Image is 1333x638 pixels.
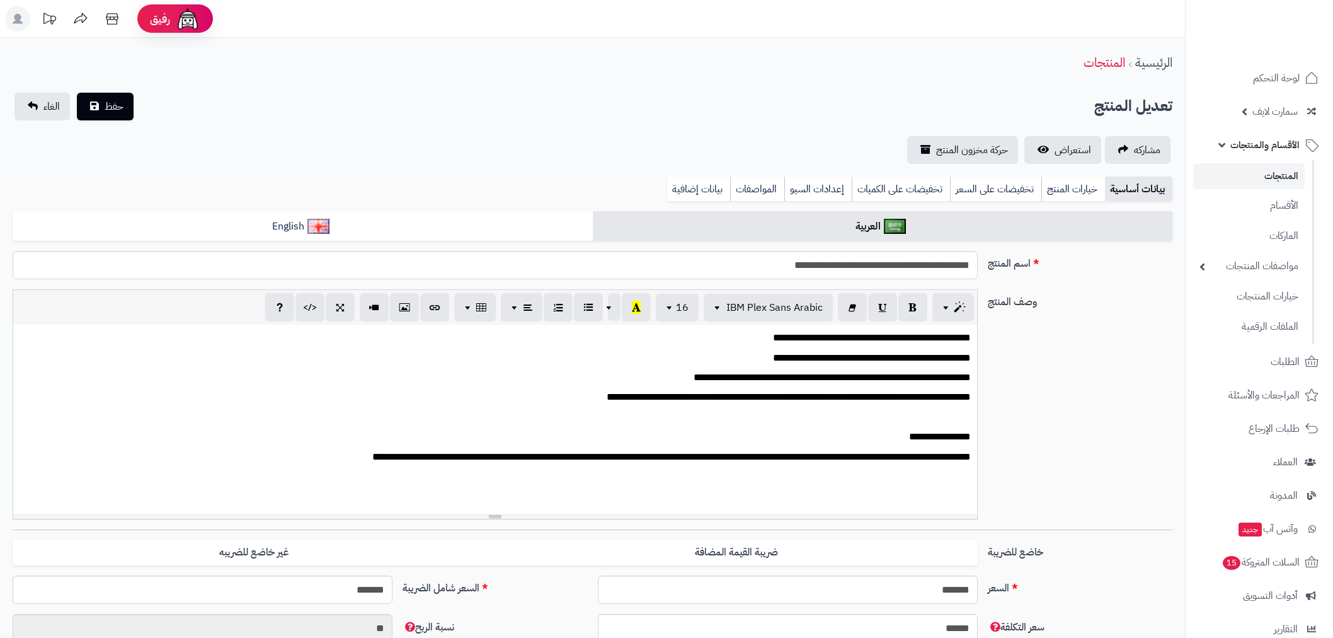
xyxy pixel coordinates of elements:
[676,300,689,315] span: 16
[1193,63,1325,93] a: لوحة التحكم
[704,294,833,322] button: IBM Plex Sans Arabic
[983,576,1178,596] label: السعر
[726,300,823,315] span: IBM Plex Sans Arabic
[1193,581,1325,611] a: أدوات التسويق
[1193,380,1325,410] a: المراجعات والأسئلة
[1270,487,1298,504] span: المدونة
[307,219,329,234] img: English
[983,540,1178,560] label: خاضع للضريبة
[1274,620,1298,638] span: التقارير
[1193,313,1305,340] a: الملفات الرقمية
[1253,69,1300,87] span: لوحة التحكم
[730,177,784,202] a: المواصفات
[907,136,1018,164] a: حركة مخزون المنتج
[150,11,170,26] span: رفيق
[1273,453,1298,471] span: العملاء
[1193,480,1325,511] a: المدونة
[1237,520,1298,538] span: وآتس آب
[1135,53,1172,72] a: الرئيسية
[105,99,123,114] span: حفظ
[852,177,950,202] a: تخفيضات على الكميات
[1055,142,1091,158] span: استعراض
[43,99,60,114] span: الغاء
[1105,177,1172,202] a: بيانات أساسية
[1105,136,1170,164] a: مشاركه
[1193,283,1305,310] a: خيارات المنتجات
[936,142,1008,158] span: حركة مخزون المنتج
[1221,554,1300,571] span: السلات المتروكة
[1193,253,1305,280] a: مواصفات المنتجات
[1024,136,1101,164] a: استعراض
[1193,414,1325,444] a: طلبات الإرجاع
[1134,142,1160,158] span: مشاركه
[1230,136,1300,154] span: الأقسام والمنتجات
[14,93,70,120] a: الغاء
[77,93,134,120] button: حفظ
[175,6,200,32] img: ai-face.png
[884,219,906,234] img: العربية
[784,177,852,202] a: إعدادات السيو
[1041,177,1105,202] a: خيارات المنتج
[1243,587,1298,605] span: أدوات التسويق
[1193,347,1325,377] a: الطلبات
[1271,353,1300,371] span: الطلبات
[1193,547,1325,577] a: السلات المتروكة15
[593,211,1173,242] a: العربية
[398,576,593,596] label: السعر شامل الضريبة
[1223,556,1240,570] span: 15
[1252,103,1298,120] span: سمارت لايف
[950,177,1041,202] a: تخفيضات على السعر
[13,211,593,242] a: English
[983,251,1178,271] label: اسم المنتج
[1193,223,1305,250] a: الماركات
[33,6,65,35] a: تحديثات المنصة
[1193,514,1325,544] a: وآتس آبجديد
[495,540,978,565] label: ضريبة القيمة المضافة
[13,540,495,565] label: غير خاضع للضريبه
[1228,386,1300,404] span: المراجعات والأسئلة
[1193,163,1305,189] a: المنتجات
[403,620,454,635] span: نسبة الربح
[1239,523,1262,536] span: جديد
[1193,192,1305,219] a: الأقسام
[656,294,699,322] button: 16
[1094,93,1172,119] h2: تعديل المنتج
[1084,53,1125,72] a: المنتجات
[988,620,1044,635] span: سعر التكلفة
[1249,420,1300,438] span: طلبات الإرجاع
[1193,447,1325,477] a: العملاء
[983,289,1178,310] label: وصف المنتج
[667,177,730,202] a: بيانات إضافية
